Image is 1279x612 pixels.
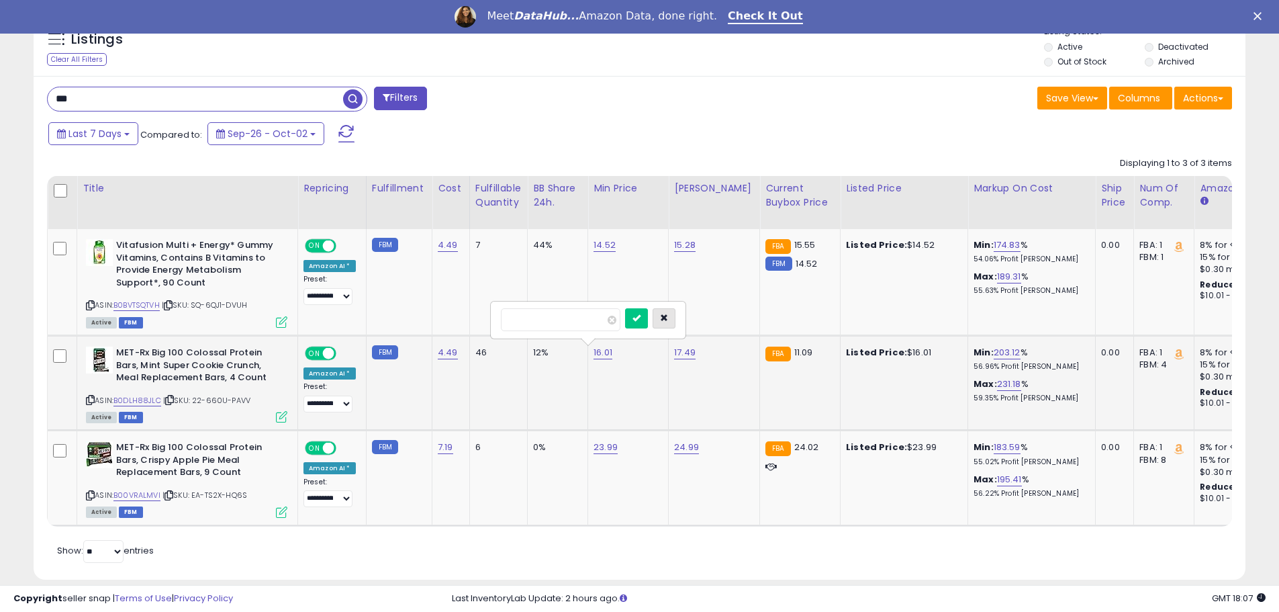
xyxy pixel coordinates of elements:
[674,238,696,252] a: 15.28
[533,239,577,251] div: 44%
[974,238,994,251] b: Min:
[1139,441,1184,453] div: FBA: 1
[1101,347,1123,359] div: 0.00
[438,441,453,454] a: 7.19
[1101,181,1128,210] div: Ship Price
[303,275,356,305] div: Preset:
[1057,56,1106,67] label: Out of Stock
[846,441,907,453] b: Listed Price:
[475,239,517,251] div: 7
[533,347,577,359] div: 12%
[372,238,398,252] small: FBM
[794,346,813,359] span: 11.09
[374,87,426,110] button: Filters
[1057,41,1082,52] label: Active
[119,317,143,329] span: FBM
[86,347,113,374] img: 41YiSoBZFUL._SL40_.jpg
[372,440,398,454] small: FBM
[487,9,717,23] div: Meet Amazon Data, done right.
[452,593,1266,605] div: Last InventoryLab Update: 2 hours ago.
[533,441,577,453] div: 0%
[1174,87,1232,110] button: Actions
[765,347,790,361] small: FBA
[974,441,1085,466] div: %
[303,478,356,508] div: Preset:
[974,239,1085,264] div: %
[974,489,1085,498] p: 56.22% Profit [PERSON_NAME]
[796,257,818,270] span: 14.52
[113,395,161,406] a: B0DLH88JLC
[765,239,790,254] small: FBA
[13,592,62,605] strong: Copyright
[47,53,107,66] div: Clear All Filters
[1158,56,1194,67] label: Archived
[594,346,612,359] a: 16.01
[86,441,287,516] div: ASIN:
[438,346,458,359] a: 4.49
[765,441,790,456] small: FBA
[594,238,616,252] a: 14.52
[974,473,997,486] b: Max:
[71,30,123,49] h5: Listings
[1212,592,1266,605] span: 2025-10-10 18:07 GMT
[86,347,287,421] div: ASIN:
[86,412,117,423] span: All listings currently available for purchase on Amazon
[306,241,323,252] span: ON
[974,286,1085,296] p: 55.63% Profit [PERSON_NAME]
[116,441,279,482] b: MET-Rx Big 100 Colossal Protein Bars, Crispy Apple Pie Meal Replacement Bars, 9 Count
[846,238,907,251] b: Listed Price:
[475,441,517,453] div: 6
[86,441,113,468] img: 51bPVNYEThL._SL40_.jpg
[1120,157,1232,170] div: Displaying 1 to 3 of 3 items
[303,260,356,272] div: Amazon AI *
[438,181,464,195] div: Cost
[1158,41,1209,52] label: Deactivated
[974,347,1085,371] div: %
[207,122,324,145] button: Sep-26 - Oct-02
[1139,251,1184,263] div: FBM: 1
[1101,239,1123,251] div: 0.00
[162,300,247,310] span: | SKU: SQ-6QJ1-DVUH
[794,238,816,251] span: 15.55
[974,362,1085,371] p: 56.96% Profit [PERSON_NAME]
[303,382,356,412] div: Preset:
[974,474,1085,498] div: %
[303,181,361,195] div: Repricing
[372,345,398,359] small: FBM
[1037,87,1107,110] button: Save View
[1118,91,1160,105] span: Columns
[997,270,1021,283] a: 189.31
[116,347,279,388] b: MET-Rx Big 100 Colossal Protein Bars, Mint Super Cookie Crunch, Meal Replacement Bars, 4 Count
[113,300,160,311] a: B0BVTSQTVH
[1139,239,1184,251] div: FBA: 1
[674,181,754,195] div: [PERSON_NAME]
[334,241,356,252] span: OFF
[594,181,663,195] div: Min Price
[846,181,962,195] div: Listed Price
[974,394,1085,403] p: 59.35% Profit [PERSON_NAME]
[303,367,356,380] div: Amazon AI *
[68,127,122,140] span: Last 7 Days
[163,395,250,406] span: | SKU: 22-660U-PAVV
[974,346,994,359] b: Min:
[533,181,582,210] div: BB Share 24h.
[846,441,957,453] div: $23.99
[1101,441,1123,453] div: 0.00
[974,457,1085,467] p: 55.02% Profit [PERSON_NAME]
[475,181,522,210] div: Fulfillable Quantity
[372,181,426,195] div: Fulfillment
[994,346,1021,359] a: 203.12
[140,128,202,141] span: Compared to:
[674,441,699,454] a: 24.99
[974,271,1085,296] div: %
[974,181,1090,195] div: Markup on Cost
[174,592,233,605] a: Privacy Policy
[334,348,356,359] span: OFF
[994,441,1021,454] a: 183.59
[1139,181,1188,210] div: Num of Comp.
[846,346,907,359] b: Listed Price:
[1139,454,1184,466] div: FBM: 8
[303,462,356,474] div: Amazon AI *
[1200,195,1208,208] small: Amazon Fees.
[86,239,287,326] div: ASIN:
